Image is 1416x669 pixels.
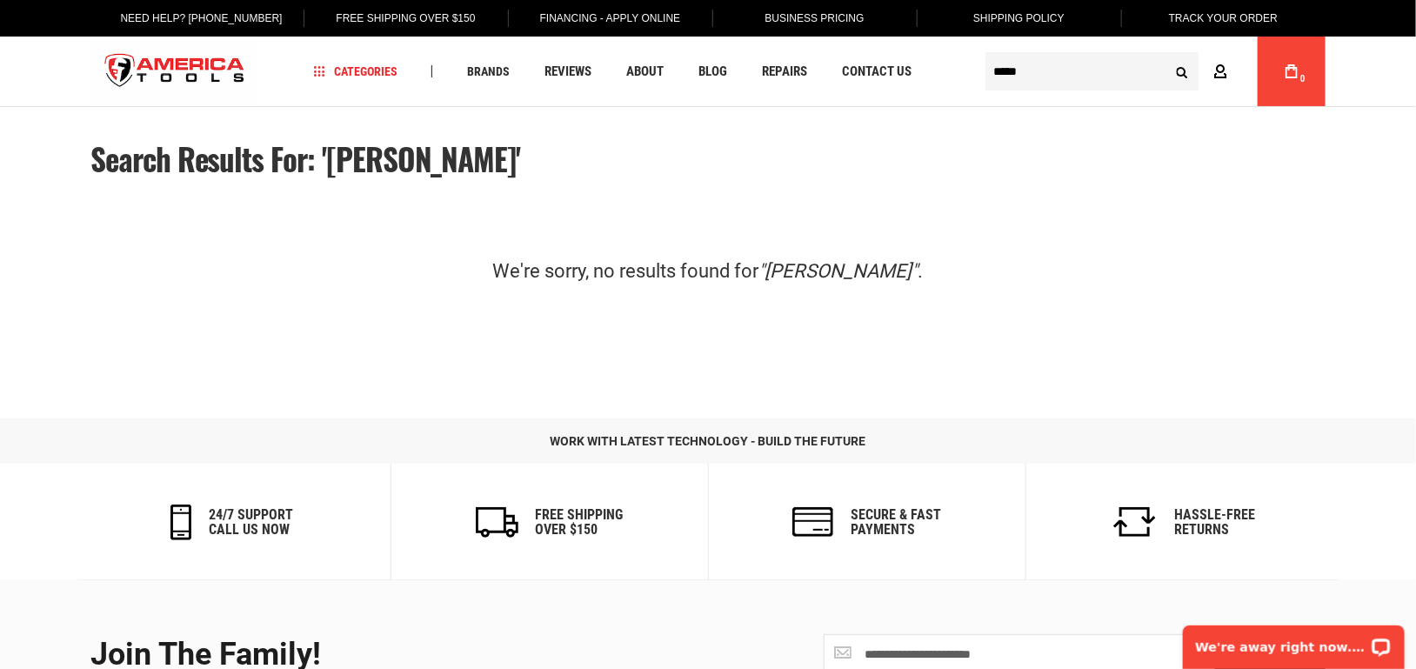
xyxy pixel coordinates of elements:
h6: secure & fast payments [851,507,941,538]
button: Search [1166,55,1199,88]
a: Blog [691,60,735,84]
a: store logo [90,39,259,104]
div: We're sorry, no results found for . [338,251,1078,293]
a: Contact Us [834,60,919,84]
img: America Tools [90,39,259,104]
h6: Hassle-Free Returns [1174,507,1255,538]
span: Shipping Policy [973,12,1065,24]
span: Reviews [544,65,591,78]
span: Blog [698,65,727,78]
a: 0 [1275,37,1308,106]
em: "[PERSON_NAME]" [759,260,918,282]
h6: Free Shipping Over $150 [536,507,624,538]
span: Search results for: '[PERSON_NAME]' [90,136,520,181]
span: 0 [1300,74,1306,84]
a: Brands [459,60,518,84]
iframe: LiveChat chat widget [1172,614,1416,669]
a: Repairs [754,60,815,84]
span: Brands [467,65,510,77]
a: Categories [306,60,405,84]
span: Categories [314,65,397,77]
h6: 24/7 support call us now [209,507,293,538]
a: Reviews [537,60,599,84]
span: Repairs [762,65,807,78]
span: Contact Us [842,65,912,78]
span: About [626,65,664,78]
a: About [618,60,671,84]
